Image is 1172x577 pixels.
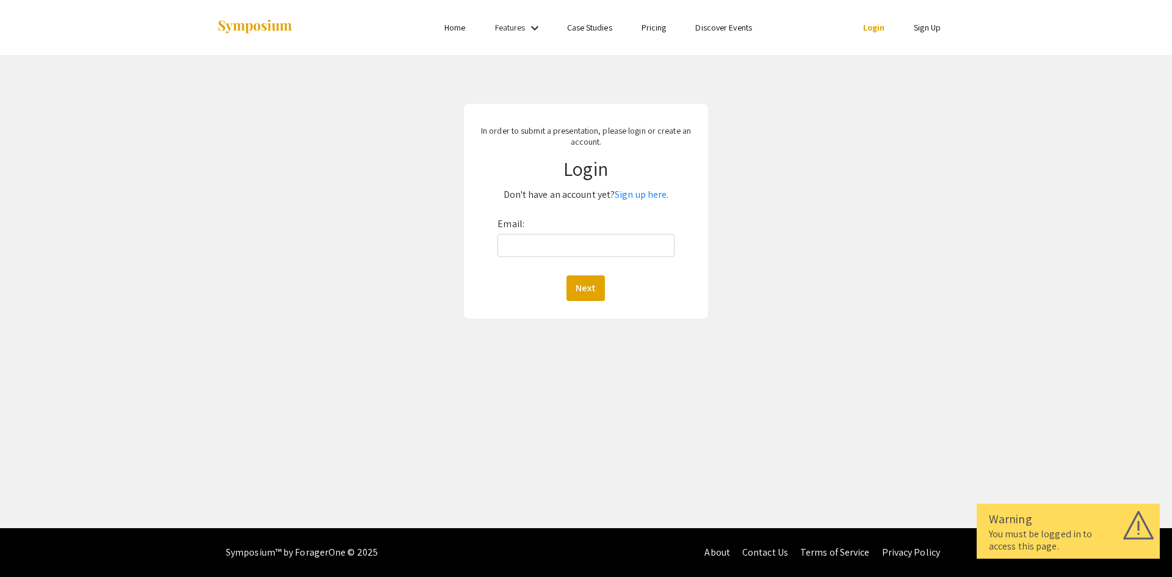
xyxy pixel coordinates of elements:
[914,22,941,33] a: Sign Up
[566,275,605,301] button: Next
[476,185,696,205] p: Don't have an account yet?
[217,19,293,35] img: Symposium by ForagerOne
[567,22,612,33] a: Case Studies
[695,22,752,33] a: Discover Events
[989,510,1148,528] div: Warning
[882,546,940,559] a: Privacy Policy
[642,22,667,33] a: Pricing
[742,546,788,559] a: Contact Us
[476,157,696,180] h1: Login
[495,22,526,33] a: Features
[704,546,730,559] a: About
[527,21,542,35] mat-icon: Expand Features list
[615,188,668,201] a: Sign up here.
[800,546,870,559] a: Terms of Service
[476,125,696,147] p: In order to submit a presentation, please login or create an account.
[497,214,524,234] label: Email:
[863,22,885,33] a: Login
[444,22,465,33] a: Home
[989,528,1148,553] div: You must be logged in to access this page.
[226,528,378,577] div: Symposium™ by ForagerOne © 2025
